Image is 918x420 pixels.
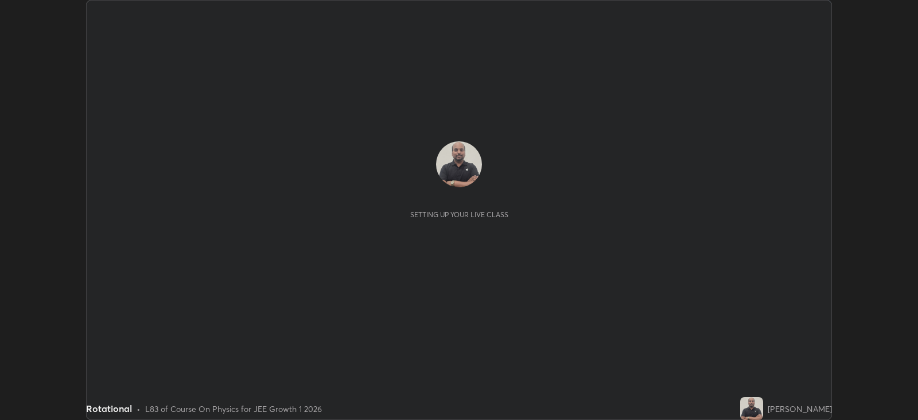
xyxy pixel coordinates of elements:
img: ad3d2bda629b4948a669726d637ff7c6.jpg [436,141,482,187]
div: L83 of Course On Physics for JEE Growth 1 2026 [145,403,322,415]
div: [PERSON_NAME] [768,403,832,415]
div: Setting up your live class [410,210,508,219]
img: ad3d2bda629b4948a669726d637ff7c6.jpg [740,397,763,420]
div: • [137,403,141,415]
div: Rotational [86,402,132,415]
